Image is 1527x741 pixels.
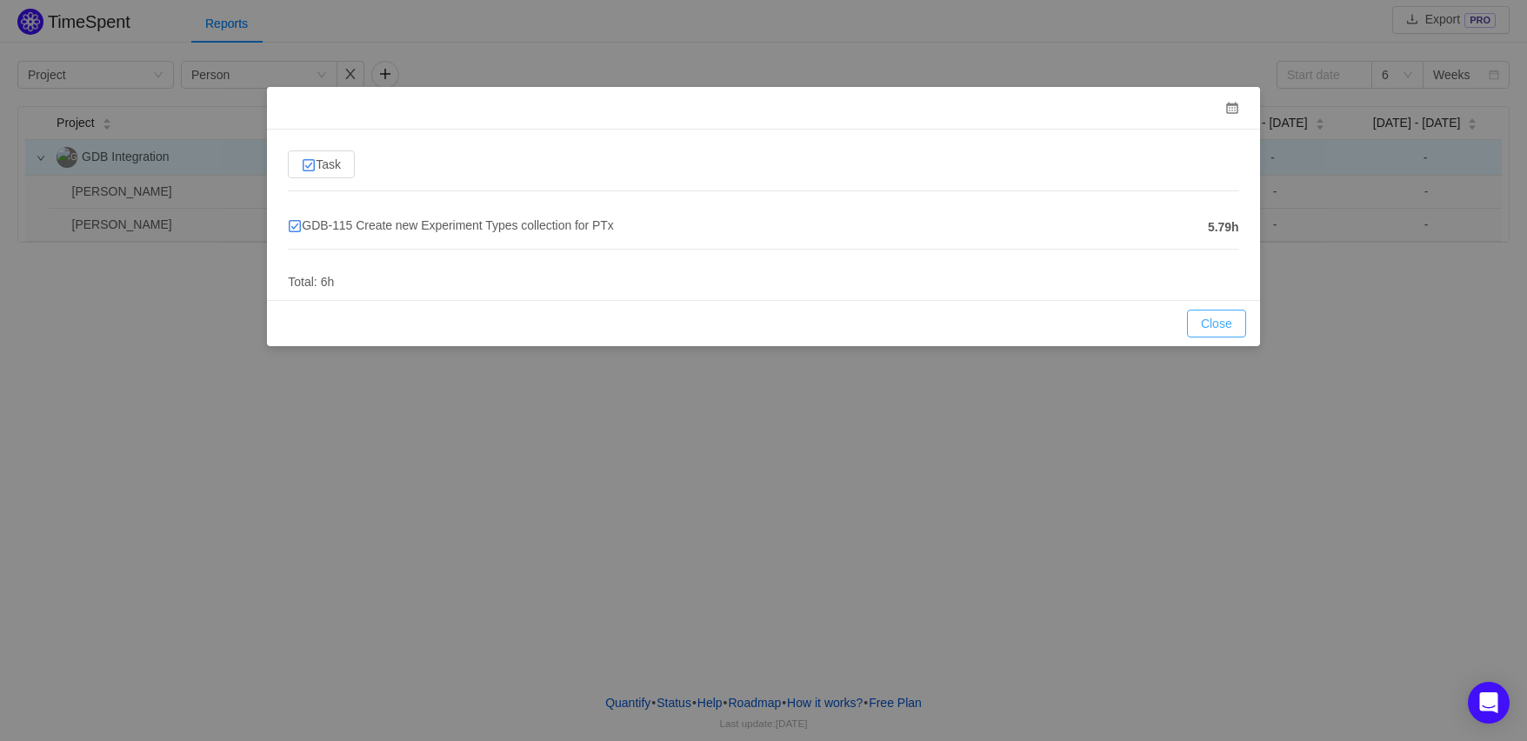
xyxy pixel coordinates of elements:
[1468,682,1510,724] div: Open Intercom Messenger
[302,157,341,171] span: Task
[302,158,316,172] img: 10318
[288,275,334,289] span: Total: 6h
[288,219,302,233] img: 10318
[1187,310,1246,337] button: Close
[1208,218,1239,237] span: 5.79h
[288,218,614,232] span: GDB-115 Create new Experiment Types collection for PTx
